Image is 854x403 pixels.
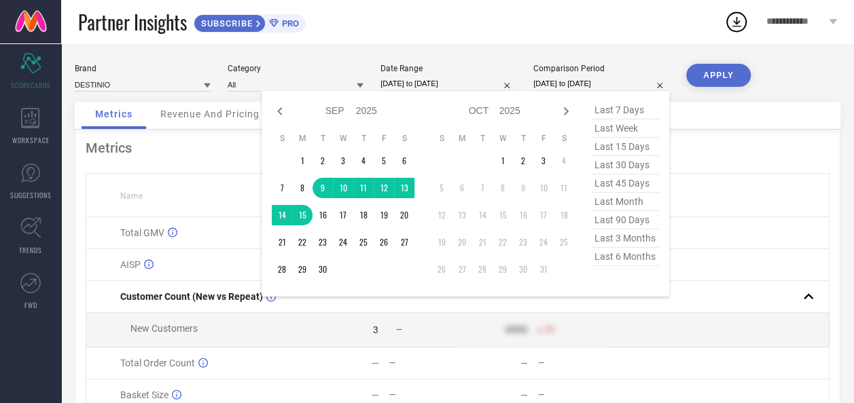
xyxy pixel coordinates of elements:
span: Metrics [95,109,132,119]
div: — [389,358,457,368]
span: New Customers [130,323,198,334]
td: Tue Sep 09 2025 [313,178,333,198]
span: Name [120,191,143,201]
span: Basket Size [120,389,168,400]
td: Thu Oct 09 2025 [513,178,533,198]
td: Fri Oct 10 2025 [533,178,554,198]
th: Saturday [394,133,414,144]
th: Tuesday [472,133,493,144]
div: Comparison Period [533,64,669,73]
span: AISP [120,259,141,270]
input: Select date range [380,77,516,91]
td: Sun Oct 12 2025 [431,205,452,225]
td: Wed Oct 01 2025 [493,151,513,171]
td: Sat Oct 18 2025 [554,205,574,225]
td: Mon Sep 29 2025 [292,259,313,280]
th: Monday [452,133,472,144]
td: Wed Sep 24 2025 [333,232,353,252]
td: Wed Oct 29 2025 [493,259,513,280]
span: Total Order Count [120,358,195,368]
td: Thu Sep 25 2025 [353,232,374,252]
td: Sat Sep 27 2025 [394,232,414,252]
td: Mon Sep 08 2025 [292,178,313,198]
div: — [537,358,605,368]
input: Select comparison period [533,77,669,91]
td: Fri Sep 12 2025 [374,178,394,198]
td: Wed Sep 17 2025 [333,205,353,225]
span: SUGGESTIONS [10,190,52,200]
div: Category [228,64,363,73]
td: Sun Sep 07 2025 [272,178,292,198]
td: Sun Sep 14 2025 [272,205,292,225]
td: Fri Sep 19 2025 [374,205,394,225]
th: Friday [374,133,394,144]
span: Revenue And Pricing [160,109,260,119]
td: Thu Oct 23 2025 [513,232,533,252]
td: Mon Sep 01 2025 [292,151,313,171]
td: Sun Sep 28 2025 [272,259,292,280]
td: Tue Oct 21 2025 [472,232,493,252]
span: last 30 days [591,156,659,174]
div: — [372,389,379,400]
td: Thu Oct 30 2025 [513,259,533,280]
td: Sun Oct 05 2025 [431,178,452,198]
span: — [396,325,402,334]
td: Mon Oct 27 2025 [452,259,472,280]
button: APPLY [686,64,751,87]
span: WORKSPACE [12,135,50,145]
span: FWD [24,300,37,310]
td: Wed Sep 10 2025 [333,178,353,198]
span: last 15 days [591,138,659,156]
span: last 90 days [591,211,659,229]
td: Tue Sep 30 2025 [313,259,333,280]
td: Thu Sep 18 2025 [353,205,374,225]
div: Date Range [380,64,516,73]
span: SUBSCRIBE [194,18,256,28]
div: 3 [373,324,378,335]
th: Monday [292,133,313,144]
td: Fri Oct 03 2025 [533,151,554,171]
td: Sat Oct 11 2025 [554,178,574,198]
td: Thu Sep 11 2025 [353,178,374,198]
td: Wed Sep 03 2025 [333,151,353,171]
div: Previous month [272,103,288,119]
td: Sat Oct 25 2025 [554,232,574,252]
th: Wednesday [493,133,513,144]
span: PRO [279,18,299,28]
div: Metrics [86,140,830,156]
td: Mon Oct 06 2025 [452,178,472,198]
td: Thu Oct 16 2025 [513,205,533,225]
td: Sun Oct 19 2025 [431,232,452,252]
td: Wed Oct 22 2025 [493,232,513,252]
th: Saturday [554,133,574,144]
td: Wed Oct 15 2025 [493,205,513,225]
td: Thu Oct 02 2025 [513,151,533,171]
td: Mon Oct 13 2025 [452,205,472,225]
td: Thu Sep 04 2025 [353,151,374,171]
div: — [520,389,527,400]
td: Sun Sep 21 2025 [272,232,292,252]
div: — [372,358,379,368]
td: Sat Sep 20 2025 [394,205,414,225]
th: Thursday [353,133,374,144]
td: Mon Oct 20 2025 [452,232,472,252]
span: 50 [544,325,554,334]
td: Tue Sep 23 2025 [313,232,333,252]
td: Tue Oct 28 2025 [472,259,493,280]
div: — [389,390,457,400]
td: Tue Oct 14 2025 [472,205,493,225]
div: — [537,390,605,400]
td: Sat Sep 06 2025 [394,151,414,171]
td: Mon Sep 22 2025 [292,232,313,252]
span: last 3 months [591,229,659,248]
td: Mon Sep 15 2025 [292,205,313,225]
span: Customer Count (New vs Repeat) [120,291,263,302]
td: Tue Sep 02 2025 [313,151,333,171]
span: Total GMV [120,227,164,238]
div: — [520,358,527,368]
span: last month [591,193,659,211]
span: last 45 days [591,174,659,193]
td: Sat Oct 04 2025 [554,151,574,171]
td: Fri Oct 31 2025 [533,259,554,280]
th: Thursday [513,133,533,144]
